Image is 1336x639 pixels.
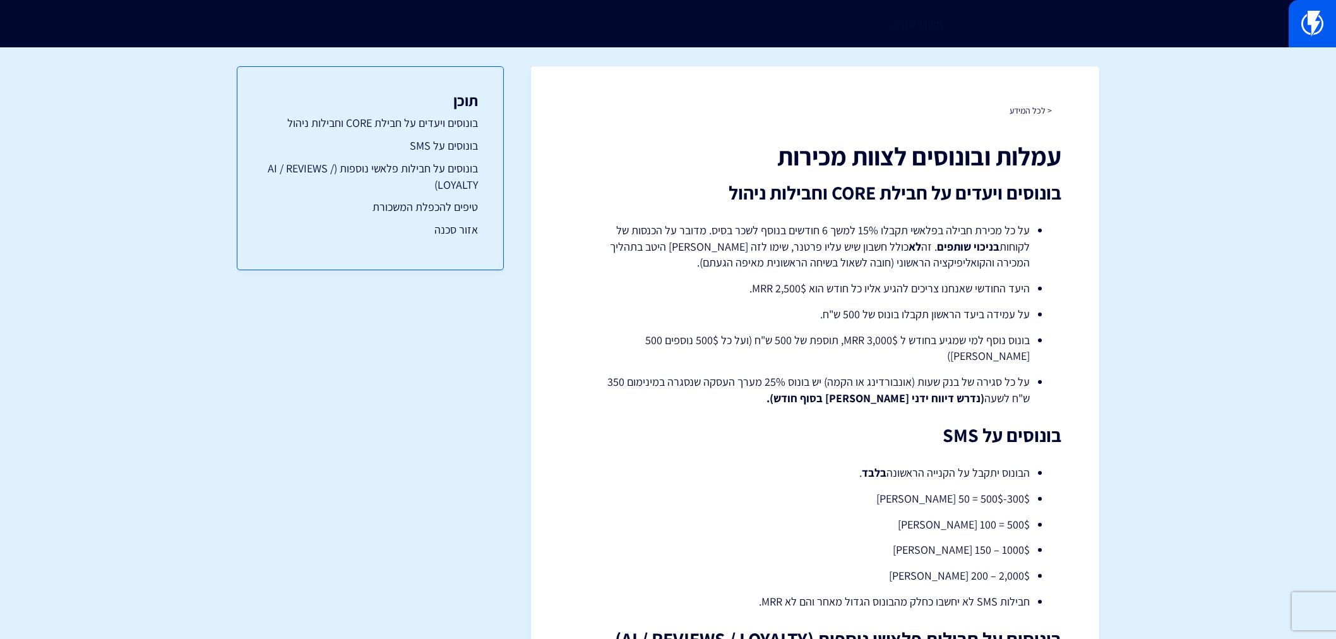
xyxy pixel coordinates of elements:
h2: בונוסים על SMS [569,425,1061,446]
h3: תוכן [263,92,478,109]
a: בונוסים על SMS [263,138,478,154]
strong: בלבד [862,465,886,480]
h2: בונוסים ויעדים על חבילת CORE וחבילות ניהול [569,182,1061,203]
input: חיפוש מהיר... [384,9,952,39]
li: על עמידה ביעד הראשון תקבלו בונוס של 500 ש"ח. [600,306,1030,323]
strong: בניכוי שותפים [937,239,999,254]
a: טיפים להכפלת המשכורת [263,199,478,215]
h1: עמלות ובונוסים לצוות מכירות [569,142,1061,170]
li: 1000$ – 150 [PERSON_NAME] [600,542,1030,558]
li: חבילות SMS לא יחשבו כחלק מהבונוס הגדול מאחר והם לא MRR. [600,594,1030,610]
li: 300$-500$ = 50 [PERSON_NAME] [600,491,1030,507]
strong: לא [909,239,921,254]
a: אזור סכנה [263,222,478,238]
a: בונוסים ויעדים על חבילת CORE וחבילות ניהול [263,115,478,131]
strong: (נדרש דיווח ידני [PERSON_NAME] בסוף חודש). [766,391,984,405]
li: על כל מכירת חבילה בפלאשי תקבלו 15% למשך 6 חודשים בנוסף לשכר בסיס. מדובר על הכנסות של לקוחות . זה ... [600,222,1030,271]
li: הבונוס יתקבל על הקנייה הראשונה . [600,465,1030,481]
li: 500$ = 100 [PERSON_NAME] [600,517,1030,533]
a: < לכל המידע [1010,105,1052,116]
a: בונוסים על חבילות פלאשי נוספות (AI / REVIEWS / LOYALTY) [263,160,478,193]
li: 2,000$ – 200 [PERSON_NAME] [600,568,1030,584]
li: בונוס נוסף למי שמגיע בחודש ל 3,000$ MRR, תוספת של 500 ש"ח (ועל כל 500$ נוספים 500 [PERSON_NAME]) [600,332,1030,364]
li: היעד החודשי שאנחנו צריכים להגיע אליו כל חודש הוא 2,500$ MRR. [600,280,1030,297]
li: על כל סגירה של בנק שעות (אונבורדינג או הקמה) יש בונוס 25% מערך העסקה שנסגרה במינימום 350 ש"ח לשעה [600,374,1030,406]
